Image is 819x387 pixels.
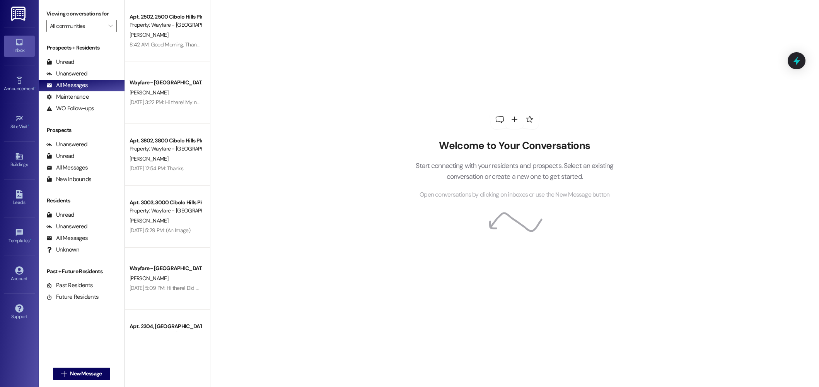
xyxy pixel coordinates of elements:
div: Past + Future Residents [39,267,125,276]
div: Unread [46,211,74,219]
a: Site Visit • [4,112,35,133]
div: Prospects + Residents [39,44,125,52]
span: New Message [70,370,102,378]
span: [PERSON_NAME] [130,155,168,162]
div: Past Residents [46,281,93,289]
div: Future Residents [46,293,99,301]
div: Unanswered [46,70,87,78]
a: Support [4,302,35,323]
span: [PERSON_NAME] [130,275,168,282]
div: Property: Wayfare - [GEOGRAPHIC_DATA] [130,207,201,215]
div: [DATE] 5:09 PM: Hi there! Did you have any other questions about our community? [130,284,314,291]
span: • [28,123,29,128]
div: New Inbounds [46,175,91,183]
span: • [34,85,36,90]
div: Wayfare - [GEOGRAPHIC_DATA] [130,79,201,87]
div: Apt. 2502, 2500 Cibolo Hills Pky [130,13,201,21]
label: Viewing conversations for [46,8,117,20]
span: [PERSON_NAME] [130,31,168,38]
a: Account [4,264,35,285]
div: [DATE] 12:54 PM: Thanks [130,165,183,172]
span: Open conversations by clicking on inboxes or use the New Message button [420,190,609,200]
div: All Messages [46,164,88,172]
a: Templates • [4,226,35,247]
div: Apt. 3003, 3000 Cibolo Hills Pky [130,199,201,207]
a: Leads [4,188,35,209]
div: Property: Wayfare - [GEOGRAPHIC_DATA] [130,21,201,29]
a: Buildings [4,150,35,171]
div: Property: Wayfare - [GEOGRAPHIC_DATA] [130,330,201,339]
div: Residents [39,197,125,205]
span: [PERSON_NAME] [130,89,168,96]
div: [DATE] 5:29 PM: (An Image) [130,227,190,234]
span: • [30,237,31,242]
div: All Messages [46,234,88,242]
button: New Message [53,368,110,380]
div: Apt. 3802, 3800 Cibolo Hills Pky [130,137,201,145]
div: Wayfare - [GEOGRAPHIC_DATA] [130,264,201,272]
div: Unanswered [46,140,87,149]
a: Inbox [4,36,35,57]
i:  [108,23,113,29]
div: Maintenance [46,93,89,101]
div: All Messages [46,81,88,89]
div: Property: Wayfare - [GEOGRAPHIC_DATA] [130,145,201,153]
input: All communities [50,20,104,32]
span: [PERSON_NAME] [130,217,168,224]
div: Apt. 2304, [GEOGRAPHIC_DATA] [130,322,201,330]
div: Unknown [46,246,79,254]
div: Unread [46,152,74,160]
div: WO Follow-ups [46,104,94,113]
img: ResiDesk Logo [11,7,27,21]
i:  [61,371,67,377]
div: Unread [46,58,74,66]
h2: Welcome to Your Conversations [404,140,625,152]
p: Start connecting with your residents and prospects. Select an existing conversation or create a n... [404,160,625,182]
div: Unanswered [46,223,87,231]
div: Prospects [39,126,125,134]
